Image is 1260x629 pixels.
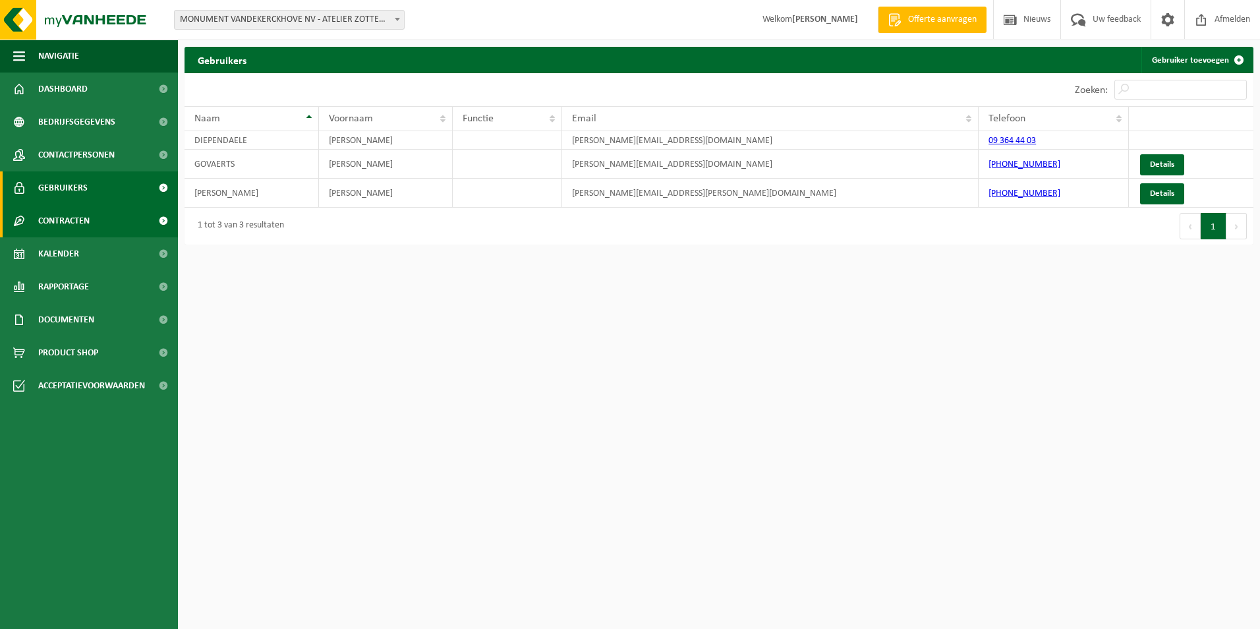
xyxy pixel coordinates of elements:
[562,150,979,179] td: [PERSON_NAME][EMAIL_ADDRESS][DOMAIN_NAME]
[988,136,1036,146] a: 09 364 44 03
[1075,85,1108,96] label: Zoeken:
[1140,183,1184,204] a: Details
[38,270,89,303] span: Rapportage
[38,237,79,270] span: Kalender
[1140,154,1184,175] a: Details
[988,160,1060,169] a: [PHONE_NUMBER]
[38,105,115,138] span: Bedrijfsgegevens
[38,138,115,171] span: Contactpersonen
[38,40,79,73] span: Navigatie
[38,73,88,105] span: Dashboard
[185,131,319,150] td: DIEPENDAELE
[1201,213,1226,239] button: 1
[1180,213,1201,239] button: Previous
[463,113,494,124] span: Functie
[185,179,319,208] td: [PERSON_NAME]
[38,303,94,336] span: Documenten
[562,179,979,208] td: [PERSON_NAME][EMAIL_ADDRESS][PERSON_NAME][DOMAIN_NAME]
[319,150,453,179] td: [PERSON_NAME]
[988,113,1025,124] span: Telefoon
[572,113,596,124] span: Email
[185,150,319,179] td: GOVAERTS
[38,369,145,402] span: Acceptatievoorwaarden
[905,13,980,26] span: Offerte aanvragen
[1226,213,1247,239] button: Next
[174,10,405,30] span: MONUMENT VANDEKERCKHOVE NV - ATELIER ZOTTEGEM - ZOTTEGEM
[38,171,88,204] span: Gebruikers
[319,131,453,150] td: [PERSON_NAME]
[878,7,987,33] a: Offerte aanvragen
[191,214,284,238] div: 1 tot 3 van 3 resultaten
[562,131,979,150] td: [PERSON_NAME][EMAIL_ADDRESS][DOMAIN_NAME]
[38,336,98,369] span: Product Shop
[1141,47,1252,73] a: Gebruiker toevoegen
[988,189,1060,198] a: [PHONE_NUMBER]
[38,204,90,237] span: Contracten
[792,15,858,24] strong: [PERSON_NAME]
[319,179,453,208] td: [PERSON_NAME]
[175,11,404,29] span: MONUMENT VANDEKERCKHOVE NV - ATELIER ZOTTEGEM - ZOTTEGEM
[194,113,220,124] span: Naam
[329,113,373,124] span: Voornaam
[185,47,260,73] h2: Gebruikers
